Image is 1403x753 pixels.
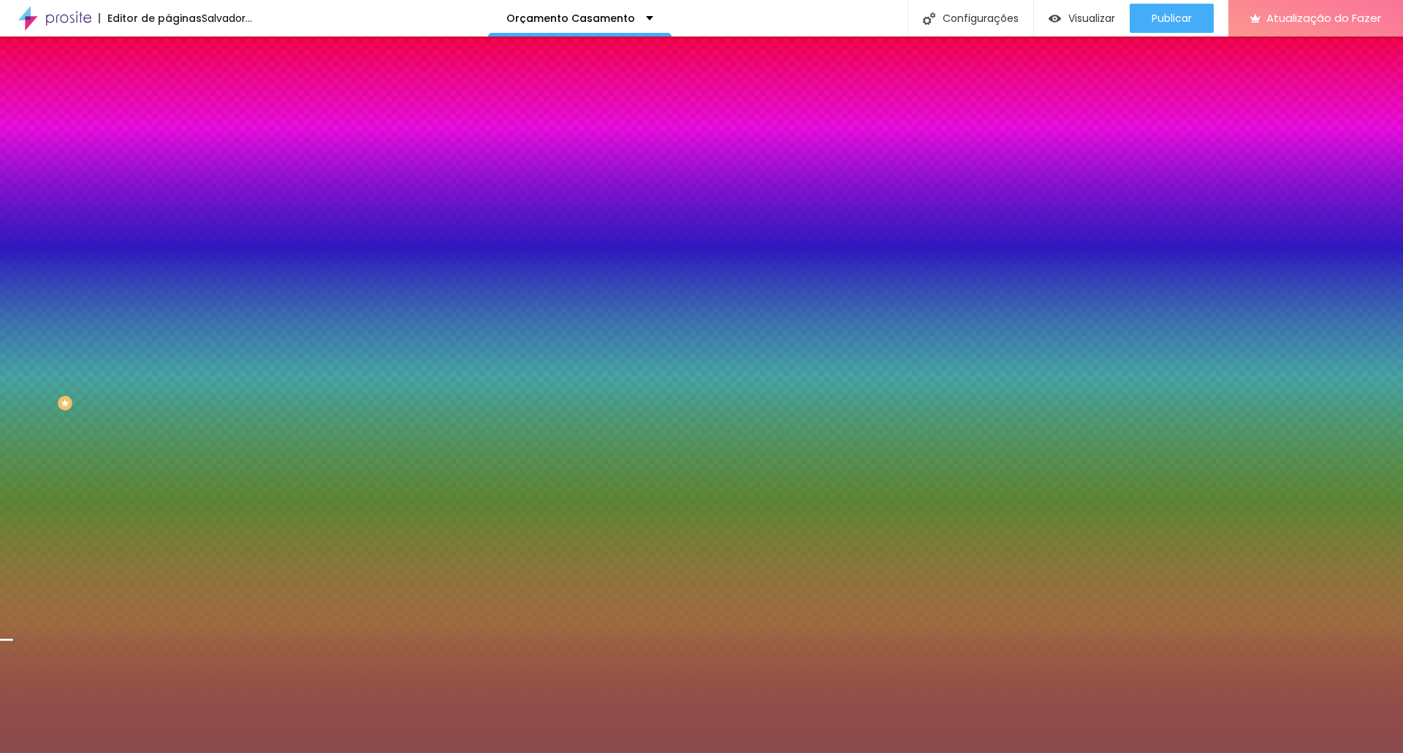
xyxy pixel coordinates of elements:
font: Salvador... [202,11,252,26]
button: Publicar [1130,4,1214,33]
font: Editor de páginas [107,11,202,26]
font: Configurações [943,11,1019,26]
font: Atualização do Fazer [1266,10,1381,26]
img: Ícone [923,12,935,25]
font: Visualizar [1068,11,1115,26]
img: view-1.svg [1049,12,1061,25]
font: Orçamento Casamento [506,11,635,26]
button: Visualizar [1034,4,1130,33]
font: Publicar [1152,11,1192,26]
